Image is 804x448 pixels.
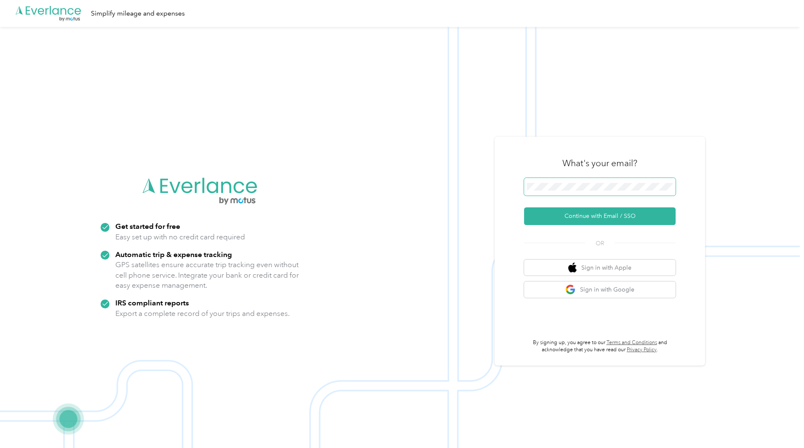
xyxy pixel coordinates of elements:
p: GPS satellites ensure accurate trip tracking even without cell phone service. Integrate your bank... [115,260,299,291]
a: Terms and Conditions [607,339,657,346]
div: Simplify mileage and expenses [91,8,185,19]
img: google logo [565,284,576,295]
strong: Get started for free [115,222,180,231]
button: google logoSign in with Google [524,281,676,298]
button: Continue with Email / SSO [524,207,676,225]
strong: IRS compliant reports [115,298,189,307]
button: apple logoSign in with Apple [524,260,676,276]
p: Easy set up with no credit card required [115,232,245,242]
span: OR [585,239,615,248]
img: apple logo [568,262,577,273]
strong: Automatic trip & expense tracking [115,250,232,259]
h3: What's your email? [562,157,637,169]
p: By signing up, you agree to our and acknowledge that you have read our . [524,339,676,354]
a: Privacy Policy [627,347,657,353]
p: Export a complete record of your trips and expenses. [115,308,290,319]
